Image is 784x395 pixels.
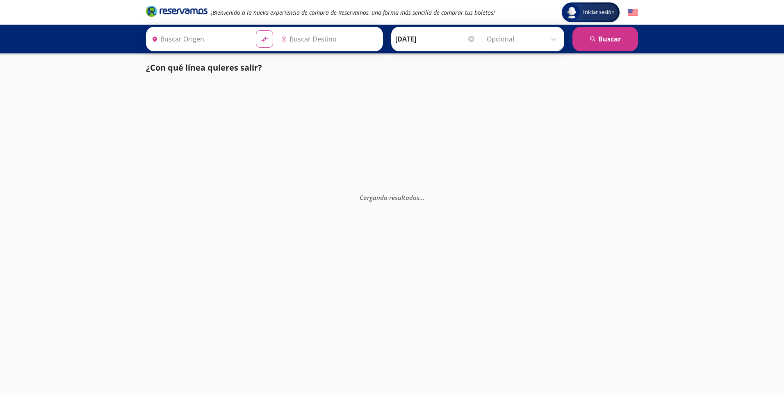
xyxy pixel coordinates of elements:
input: Elegir Fecha [395,29,476,49]
span: . [423,193,424,202]
input: Opcional [487,29,560,49]
span: . [421,193,423,202]
a: Brand Logo [146,5,207,20]
i: Brand Logo [146,5,207,17]
em: Cargando resultados [360,193,424,202]
input: Buscar Destino [278,29,378,49]
span: Iniciar sesión [580,8,618,16]
button: English [628,7,638,18]
p: ¿Con qué línea quieres salir? [146,62,262,74]
input: Buscar Origen [148,29,249,49]
span: . [419,193,421,202]
button: Buscar [572,27,638,51]
em: ¡Bienvenido a la nueva experiencia de compra de Reservamos, una forma más sencilla de comprar tus... [211,9,495,16]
